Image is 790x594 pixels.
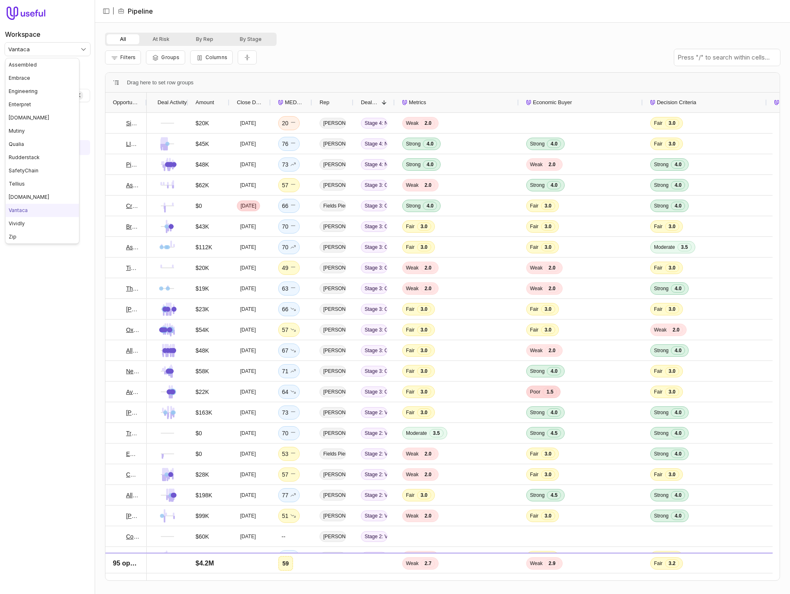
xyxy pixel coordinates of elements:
[9,115,49,121] span: [DOMAIN_NAME]
[9,141,24,147] span: Qualia
[9,75,30,81] span: Embrace
[9,101,31,107] span: Enterpret
[9,207,28,213] span: Vantaca
[9,154,40,160] span: Rudderstack
[9,88,38,94] span: Engineering
[9,234,17,240] span: Zip
[9,62,37,68] span: Assembled
[9,181,25,187] span: Tellius
[9,167,38,174] span: SafetyChain
[9,220,25,227] span: Vividly
[9,194,49,200] span: [DOMAIN_NAME]
[9,128,25,134] span: Mutiny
